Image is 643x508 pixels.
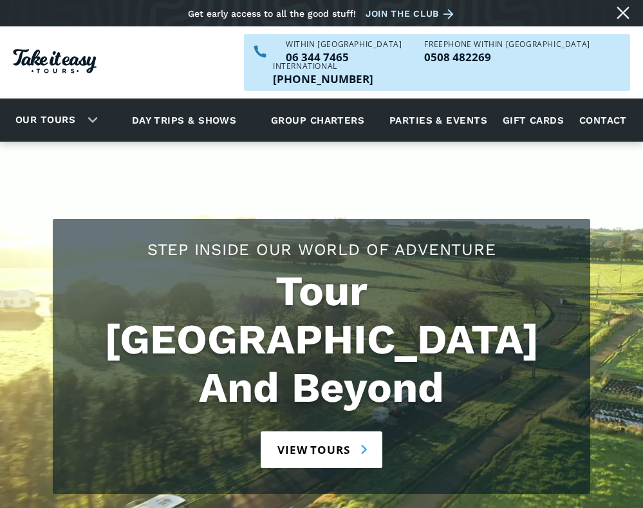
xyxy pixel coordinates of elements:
[273,62,373,70] div: International
[573,102,633,138] a: Contact
[273,73,373,84] p: [PHONE_NUMBER]
[66,267,577,412] h1: Tour [GEOGRAPHIC_DATA] And Beyond
[6,105,85,135] a: Our tours
[286,52,402,62] p: 06 344 7465
[13,42,97,83] a: Homepage
[424,52,590,62] p: 0508 482269
[424,52,590,62] a: Call us freephone within NZ on 0508482269
[286,41,402,48] div: WITHIN [GEOGRAPHIC_DATA]
[424,41,590,48] div: Freephone WITHIN [GEOGRAPHIC_DATA]
[613,3,633,23] a: Close message
[13,49,97,73] img: Take it easy Tours logo
[261,431,382,468] a: View tours
[496,102,571,138] a: Gift cards
[286,52,402,62] a: Call us within NZ on 063447465
[383,102,494,138] a: Parties & events
[273,73,373,84] a: Call us outside of NZ on +6463447465
[255,102,380,138] a: Group charters
[66,238,577,261] h2: Step Inside Our World Of Adventure
[188,8,356,19] div: Get early access to all the good stuff!
[116,102,253,138] a: Day trips & shows
[366,6,458,22] a: Join the club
